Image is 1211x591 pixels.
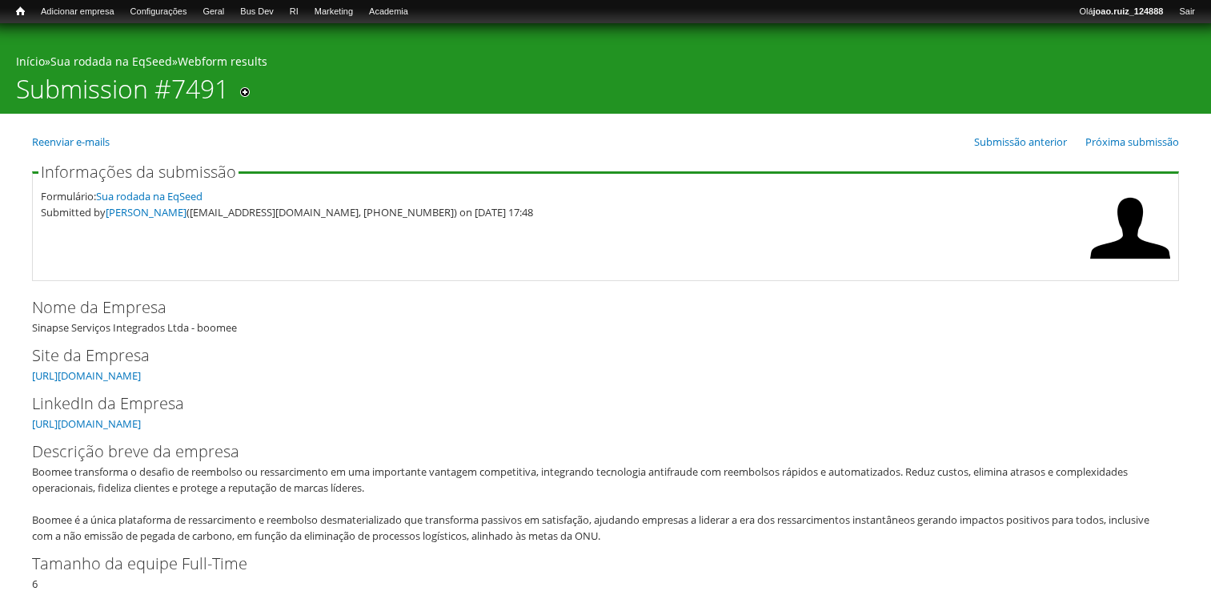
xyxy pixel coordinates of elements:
strong: joao.ruiz_124888 [1093,6,1164,16]
a: Sua rodada na EqSeed [96,189,203,203]
a: Adicionar empresa [33,4,122,20]
div: Submitted by ([EMAIL_ADDRESS][DOMAIN_NAME], [PHONE_NUMBER]) on [DATE] 17:48 [41,204,1082,220]
a: Ver perfil do usuário. [1090,257,1170,271]
a: Geral [194,4,232,20]
legend: Informações da submissão [38,164,239,180]
a: Webform results [178,54,267,69]
a: Início [8,4,33,19]
img: Foto de Vanildo Silva Oliveira [1090,188,1170,268]
label: Descrição breve da empresa [32,440,1153,464]
div: Sinapse Serviços Integrados Ltda - boomee [32,295,1179,336]
div: Boomee transforma o desafio de reembolso ou ressarcimento em uma importante vantagem competitiva,... [32,464,1169,544]
a: Academia [361,4,416,20]
a: [URL][DOMAIN_NAME] [32,416,141,431]
a: Início [16,54,45,69]
a: Bus Dev [232,4,282,20]
a: Configurações [122,4,195,20]
a: [URL][DOMAIN_NAME] [32,368,141,383]
label: Site da Empresa [32,344,1153,368]
div: » » [16,54,1195,74]
a: Sair [1171,4,1203,20]
h1: Submission #7491 [16,74,229,114]
a: Reenviar e-mails [32,135,110,149]
span: Início [16,6,25,17]
a: Próxima submissão [1085,135,1179,149]
a: Submissão anterior [974,135,1067,149]
label: Tamanho da equipe Full-Time [32,552,1153,576]
div: Formulário: [41,188,1082,204]
a: Marketing [307,4,361,20]
a: Sua rodada na EqSeed [50,54,172,69]
a: Olájoao.ruiz_124888 [1071,4,1171,20]
a: RI [282,4,307,20]
label: Nome da Empresa [32,295,1153,320]
a: [PERSON_NAME] [106,205,186,219]
label: LinkedIn da Empresa [32,392,1153,416]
